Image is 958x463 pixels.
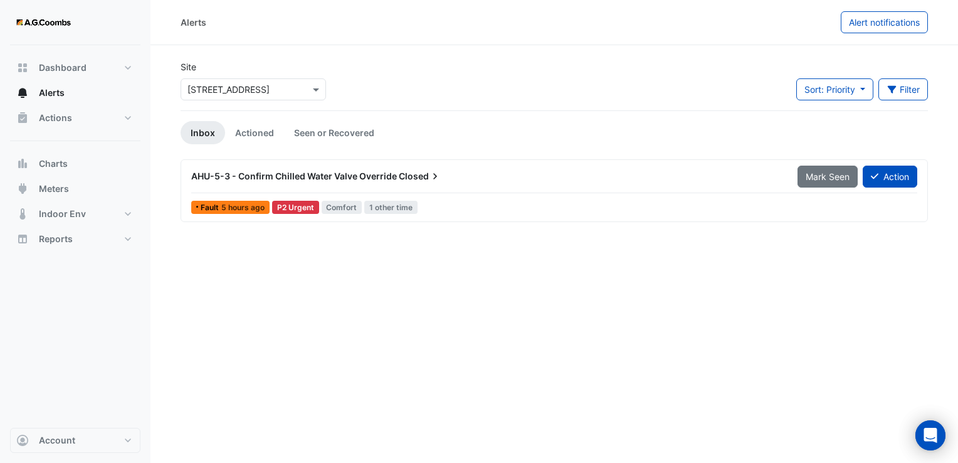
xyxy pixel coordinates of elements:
span: Dashboard [39,61,87,74]
div: Alerts [181,16,206,29]
span: Account [39,434,75,447]
span: Alerts [39,87,65,99]
span: Indoor Env [39,208,86,220]
button: Indoor Env [10,201,140,226]
span: Fri 15-Aug-2025 06:45 AEST [221,203,265,212]
span: AHU-5-3 - Confirm Chilled Water Valve Override [191,171,397,181]
span: Alert notifications [849,17,920,28]
label: Site [181,60,196,73]
a: Inbox [181,121,225,144]
img: Company Logo [15,10,71,35]
app-icon: Reports [16,233,29,245]
span: Meters [39,183,69,195]
button: Dashboard [10,55,140,80]
button: Reports [10,226,140,252]
span: Mark Seen [806,171,850,182]
button: Actions [10,105,140,130]
span: Actions [39,112,72,124]
span: 1 other time [364,201,418,214]
div: Open Intercom Messenger [915,420,945,450]
button: Sort: Priority [796,78,873,100]
app-icon: Dashboard [16,61,29,74]
a: Seen or Recovered [284,121,384,144]
span: Reports [39,233,73,245]
button: Action [863,166,917,188]
div: P2 Urgent [272,201,319,214]
button: Account [10,428,140,453]
span: Charts [39,157,68,170]
span: Closed [399,170,441,183]
button: Filter [878,78,929,100]
button: Alerts [10,80,140,105]
a: Actioned [225,121,284,144]
app-icon: Charts [16,157,29,170]
span: Fault [201,204,221,211]
button: Meters [10,176,140,201]
button: Mark Seen [797,166,858,188]
button: Charts [10,151,140,176]
span: Comfort [322,201,362,214]
app-icon: Actions [16,112,29,124]
app-icon: Indoor Env [16,208,29,220]
app-icon: Alerts [16,87,29,99]
span: Sort: Priority [804,84,855,95]
app-icon: Meters [16,183,29,195]
button: Alert notifications [841,11,928,33]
